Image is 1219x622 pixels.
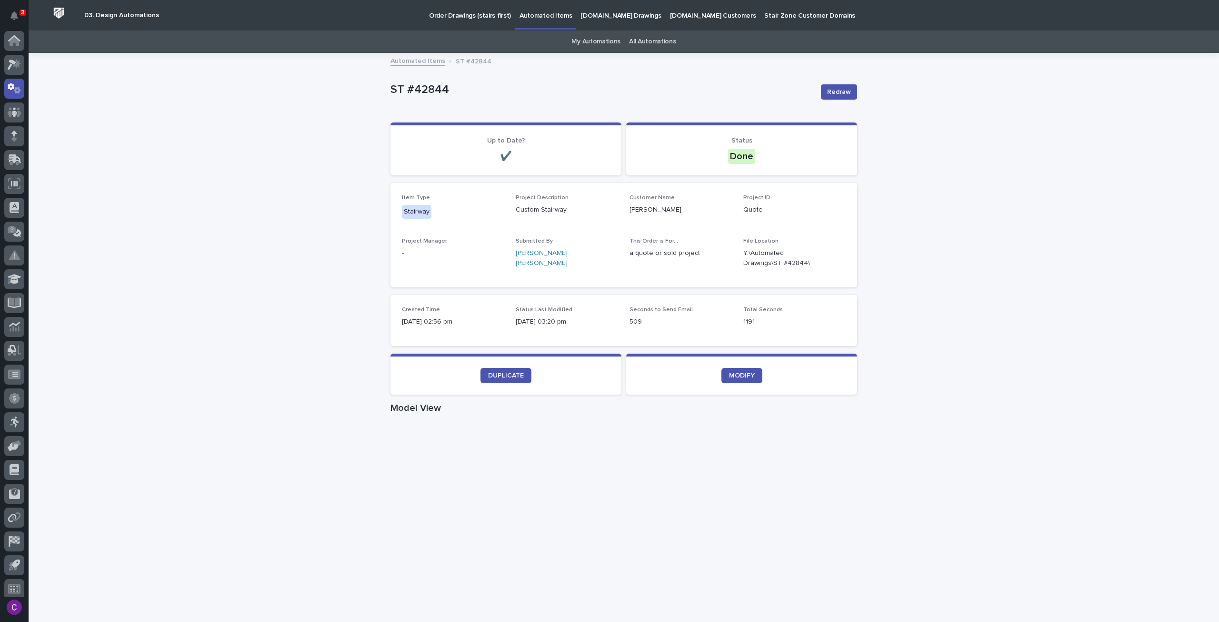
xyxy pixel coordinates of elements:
[743,238,779,244] span: File Location
[390,83,813,97] p: ST #42844
[402,195,430,201] span: Item Type
[402,205,431,219] div: Stairway
[390,55,445,66] a: Automated Items
[629,248,732,258] p: a quote or sold project
[721,368,762,383] a: MODIFY
[729,372,755,379] span: MODIFY
[4,597,24,617] button: users-avatar
[12,11,24,27] div: Notifications3
[390,402,857,414] h1: Model View
[516,317,618,327] p: [DATE] 03:20 pm
[516,195,569,201] span: Project Description
[743,195,770,201] span: Project ID
[516,205,618,215] p: Custom Stairway
[629,195,675,201] span: Customer Name
[516,238,553,244] span: Submitted By
[731,137,752,144] span: Status
[629,31,676,53] a: All Automations
[84,11,159,20] h2: 03. Design Automations
[629,307,693,313] span: Seconds to Send Email
[50,4,68,22] img: Workspace Logo
[402,238,447,244] span: Project Manager
[743,248,823,268] : Y:\Automated Drawings\ST #42844\
[402,317,504,327] p: [DATE] 02:56 pm
[827,87,851,97] span: Redraw
[629,317,732,327] p: 509
[743,307,783,313] span: Total Seconds
[402,248,504,258] p: -
[402,151,610,162] p: ✔️
[4,6,24,26] button: Notifications
[821,84,857,100] button: Redraw
[488,372,524,379] span: DUPLICATE
[516,307,572,313] span: Status Last Modified
[487,137,525,144] span: Up to Date?
[728,149,755,164] div: Done
[629,238,678,244] span: This Order is For...
[571,31,620,53] a: My Automations
[743,317,846,327] p: 1191
[456,55,491,66] p: ST #42844
[21,9,24,16] p: 3
[629,205,732,215] p: [PERSON_NAME]
[743,205,846,215] p: Quote
[480,368,531,383] a: DUPLICATE
[402,307,440,313] span: Created Time
[516,248,618,268] a: [PERSON_NAME] [PERSON_NAME]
